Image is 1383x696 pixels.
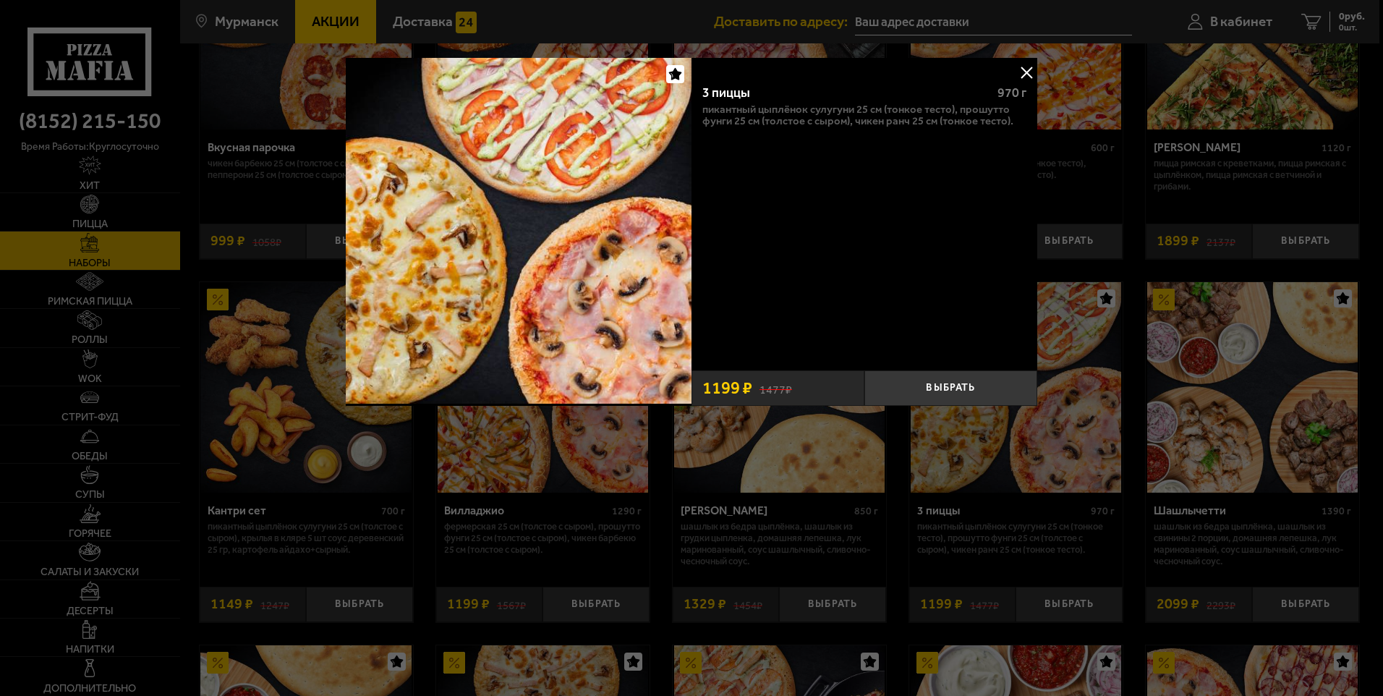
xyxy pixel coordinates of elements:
[346,58,691,404] img: 3 пиццы
[702,380,752,397] span: 1199 ₽
[997,85,1026,101] span: 970 г
[346,58,691,406] a: 3 пиццы
[702,85,985,101] div: 3 пиццы
[759,381,792,396] s: 1477 ₽
[864,370,1037,406] button: Выбрать
[702,104,1026,127] p: Пикантный цыплёнок сулугуни 25 см (тонкое тесто), Прошутто Фунги 25 см (толстое с сыром), Чикен Р...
